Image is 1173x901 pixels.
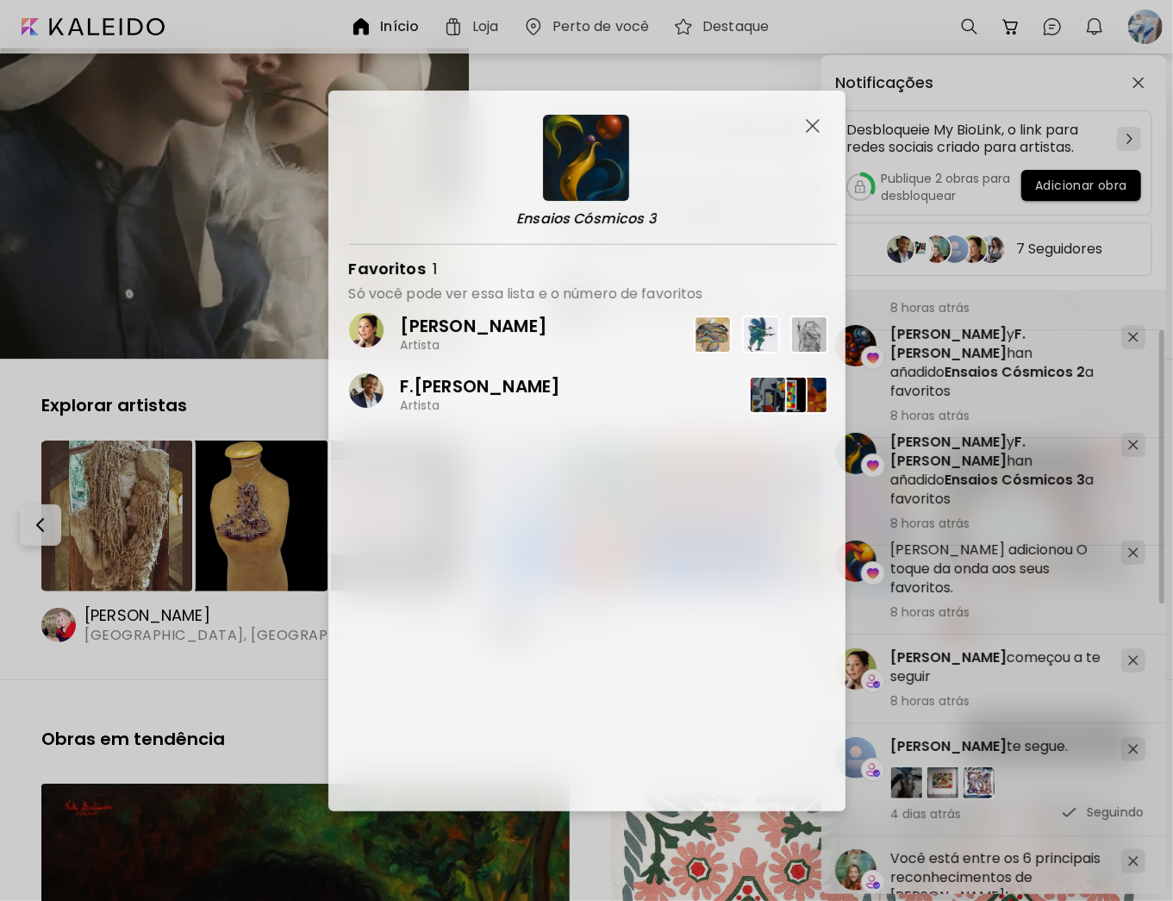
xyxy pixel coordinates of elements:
img: 174444 [742,316,780,354]
p: Ensaios Cósmicos 3 [516,211,657,227]
img: 174390 [694,316,732,354]
button: Close [802,115,824,137]
img: 117370 [770,376,808,414]
p: Artista [401,397,440,413]
a: thumbnailEnsaios Cósmicos 3 [537,115,648,244]
img: 116262 [790,376,828,414]
img: Close [806,119,820,133]
h4: Favoritos [349,259,426,279]
img: thumbnail [543,115,629,201]
img: 174445 [790,316,828,354]
h4: Só você pode ver essa lista e o número de favoritos [349,285,816,303]
a: [PERSON_NAME]Artista174390174444174445 [349,303,845,364]
p: F.[PERSON_NAME] [401,375,561,397]
p: Artista [401,337,440,353]
img: 116265 [749,376,787,414]
a: F.[PERSON_NAME]Artista116265117370116262 [349,364,845,424]
p: [PERSON_NAME] [401,315,547,337]
h4: 1 [433,259,437,285]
